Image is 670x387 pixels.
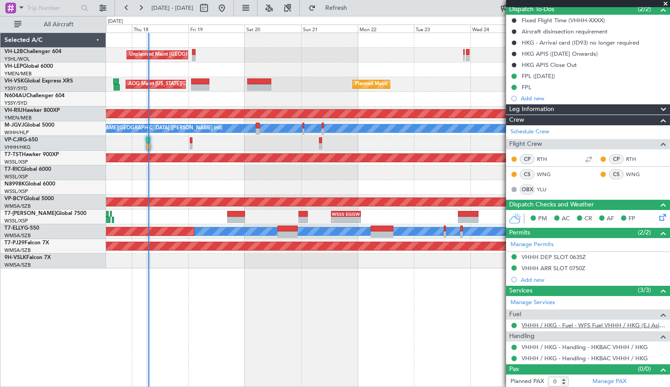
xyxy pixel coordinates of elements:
[4,211,86,216] a: T7-[PERSON_NAME]Global 7500
[4,123,24,128] span: M-JGVJ
[4,56,30,62] a: YSHL/WOL
[521,276,666,284] div: Add new
[4,93,65,99] a: N604AUChallenger 604
[4,240,49,246] a: T7-PJ29Falcon 7X
[346,211,360,217] div: EGGW
[4,203,31,210] a: WMSA/SZB
[4,181,25,187] span: N8998K
[4,129,29,136] a: WIHH/HLP
[4,144,31,151] a: VHHH/HKG
[4,108,23,113] span: VH-RIU
[626,170,646,178] a: WNG
[638,285,651,295] span: (3/3)
[245,25,301,33] div: Sat 20
[638,228,651,237] span: (2/2)
[4,64,53,69] a: VH-LEPGlobal 6000
[78,122,222,135] div: [PERSON_NAME][GEOGRAPHIC_DATA] ([PERSON_NAME] Intl)
[4,240,25,246] span: T7-PJ29
[522,264,585,272] div: VHHH ARR SLOT 0750Z
[509,4,554,15] span: Dispatch To-Dos
[129,48,276,62] div: Unplanned Maint [GEOGRAPHIC_DATA] ([GEOGRAPHIC_DATA])
[4,64,23,69] span: VH-LEP
[511,377,544,386] label: Planned PAX
[4,78,24,84] span: VH-VSK
[509,115,524,125] span: Crew
[414,25,470,33] div: Tue 23
[318,5,355,11] span: Refresh
[4,247,31,254] a: WMSA/SZB
[4,123,54,128] a: M-JGVJGlobal 5000
[128,78,281,91] div: AOG Maint [US_STATE][GEOGRAPHIC_DATA] ([US_STATE] City Intl)
[4,226,39,231] a: T7-ELLYG-550
[4,211,56,216] span: T7-[PERSON_NAME]
[4,93,26,99] span: N604AU
[584,214,592,223] span: CR
[4,78,73,84] a: VH-VSKGlobal Express XRS
[511,128,549,136] a: Schedule Crew
[4,173,28,180] a: WSSL/XSP
[592,377,626,386] a: Manage PAX
[27,1,78,15] input: Trip Number
[108,18,123,25] div: [DATE]
[521,95,666,102] div: Add new
[607,214,614,223] span: AF
[609,154,624,164] div: CP
[520,154,535,164] div: CP
[4,85,27,92] a: YSSY/SYD
[4,159,28,165] a: WSSL/XSP
[4,226,24,231] span: T7-ELLY
[509,139,542,149] span: Flight Crew
[522,28,608,35] div: Aircraft disinsection requirement
[132,25,188,33] div: Thu 18
[629,214,635,223] span: FP
[509,309,521,320] span: Fuel
[4,255,51,260] a: 9H-VSLKFalcon 7X
[522,39,639,46] div: HKG - Arrival card (ID93) no longer required
[358,25,414,33] div: Mon 22
[4,255,26,260] span: 9H-VSLK
[4,100,27,107] a: YSSY/SYD
[4,137,23,143] span: VP-CJR
[346,217,360,222] div: -
[4,70,32,77] a: YMEN/MEB
[4,49,23,54] span: VH-L2B
[4,137,38,143] a: VP-CJRG-650
[4,167,21,172] span: T7-RIC
[4,115,32,121] a: YMEN/MEB
[520,185,535,194] div: OBX
[509,104,554,115] span: Leg Information
[609,169,624,179] div: CS
[509,228,530,238] span: Permits
[4,218,28,224] a: WSSL/XSP
[522,16,605,24] div: Fixed Flight Time (VHHH-XXXX)
[4,181,55,187] a: N8998KGlobal 6000
[188,25,245,33] div: Fri 19
[522,50,598,58] div: HKG APIS ([DATE] Onwards)
[509,364,519,375] span: Pax
[522,72,555,80] div: FPL ([DATE])
[520,169,535,179] div: CS
[332,217,346,222] div: -
[4,188,28,195] a: WSSL/XSP
[4,167,51,172] a: T7-RICGlobal 6000
[304,1,358,15] button: Refresh
[537,155,557,163] a: RTH
[522,253,586,261] div: VHHH DEP SLOT 0635Z
[537,170,557,178] a: WNG
[4,196,24,202] span: VP-BCY
[4,152,59,157] a: T7-TSTHawker 900XP
[4,152,22,157] span: T7-TST
[509,331,535,342] span: Handling
[522,354,648,362] a: VHHH / HKG - Handling - HKBAC VHHH / HKG
[4,232,31,239] a: WMSA/SZB
[301,25,358,33] div: Sun 21
[537,185,557,193] a: YLU
[522,321,666,329] a: VHHH / HKG - Fuel - WFS Fuel VHHH / HKG (EJ Asia Only)
[23,21,94,28] span: All Aircraft
[4,49,61,54] a: VH-L2BChallenger 604
[522,83,531,91] div: FPL
[626,155,646,163] a: RTH
[511,240,554,249] a: Manage Permits
[511,298,555,307] a: Manage Services
[638,364,651,374] span: (0/0)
